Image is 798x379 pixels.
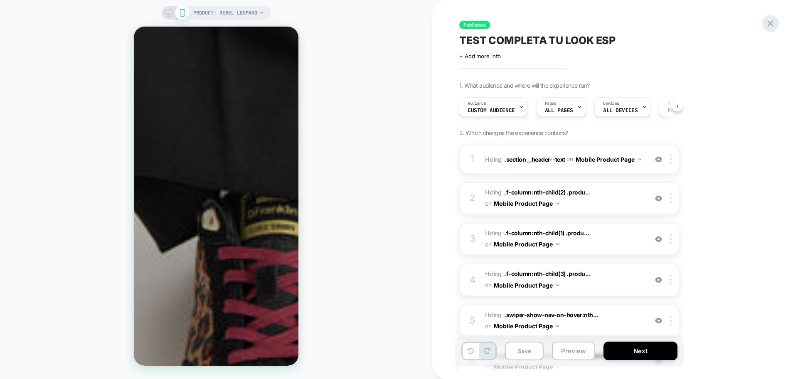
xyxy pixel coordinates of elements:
[459,129,568,136] span: 2. Which changes the experience contains?
[655,276,662,283] img: crossed eye
[459,53,501,59] span: + Add more info
[670,234,672,244] img: close
[504,155,565,162] span: .section__header--text
[545,108,573,113] span: ALL PAGES
[468,151,477,167] div: 1
[485,153,643,165] span: Hiding :
[556,284,559,286] img: down arrow
[545,101,557,106] span: Pages
[556,243,559,245] img: down arrow
[603,108,638,113] span: ALL DEVICES
[459,21,490,29] span: Published
[667,108,696,113] span: Page Load
[459,34,616,47] span: TEST COMPLETA TU LOOK ESP
[556,202,559,204] img: down arrow
[485,239,491,249] span: on
[504,229,589,236] span: .f-column:nth-child(1) .produ...
[638,158,641,160] img: down arrow
[494,279,559,291] button: Mobile Product Page
[494,320,559,332] button: Mobile Product Page
[494,197,559,209] button: Mobile Product Page
[485,198,491,209] span: on
[603,342,677,360] button: Next
[485,310,643,332] span: Hiding :
[505,342,544,360] button: Save
[670,155,672,164] img: close
[556,325,559,327] img: down arrow
[566,154,573,164] span: on
[468,108,515,113] span: Custom Audience
[459,82,589,89] span: 1. What audience and where will the experience run?
[468,101,486,106] span: Audience
[485,228,643,250] span: Hiding :
[552,342,595,360] button: Preview
[504,270,591,277] span: .f-column:nth-child(3) .produ...
[576,153,641,165] button: Mobile Product Page
[670,275,672,284] img: close
[504,311,598,318] span: .swiper-show-nav-on-hover:nth...
[603,101,619,106] span: Devices
[468,231,477,247] div: 3
[655,195,662,202] img: crossed eye
[468,272,477,288] div: 4
[655,236,662,243] img: crossed eye
[193,6,257,20] span: PRODUCT: Rebel Leopard
[670,194,672,203] img: close
[667,101,684,106] span: Trigger
[468,313,477,329] div: 5
[485,187,643,209] span: Hiding :
[485,268,643,291] span: Hiding :
[485,280,491,290] span: on
[494,238,559,250] button: Mobile Product Page
[485,321,491,331] span: on
[670,316,672,325] img: close
[655,156,662,163] img: crossed eye
[504,189,591,196] span: .f-column:nth-child(2) .produ...
[655,317,662,324] img: crossed eye
[468,190,477,207] div: 2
